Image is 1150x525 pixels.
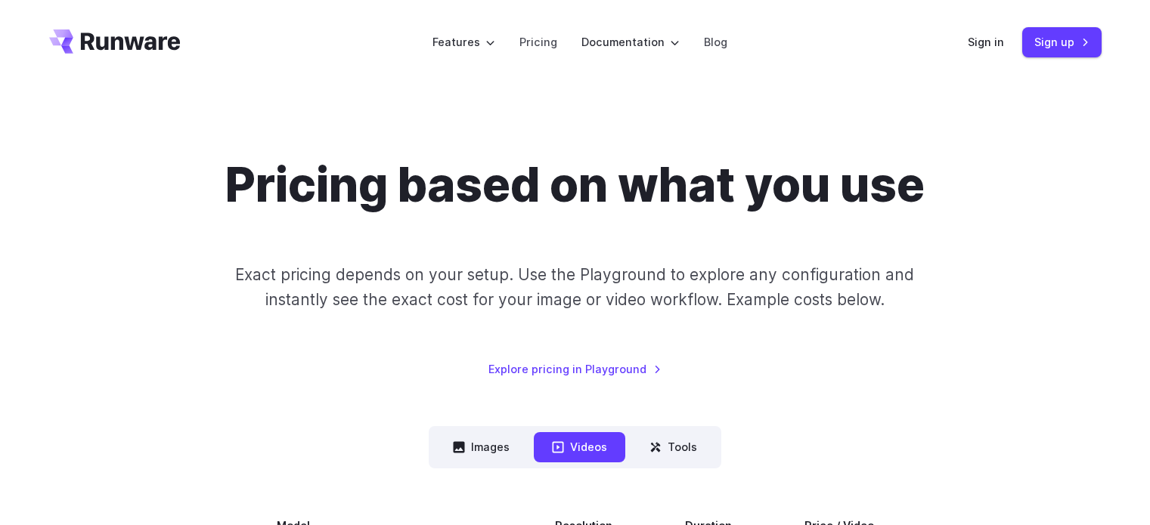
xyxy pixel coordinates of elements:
p: Exact pricing depends on your setup. Use the Playground to explore any configuration and instantl... [206,262,943,313]
a: Sign in [968,33,1004,51]
button: Tools [631,432,715,462]
h1: Pricing based on what you use [225,157,925,214]
a: Go to / [49,29,181,54]
a: Pricing [519,33,557,51]
label: Features [432,33,495,51]
button: Videos [534,432,625,462]
a: Explore pricing in Playground [488,360,662,378]
label: Documentation [581,33,680,51]
button: Images [435,432,528,462]
a: Blog [704,33,727,51]
a: Sign up [1022,27,1102,57]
